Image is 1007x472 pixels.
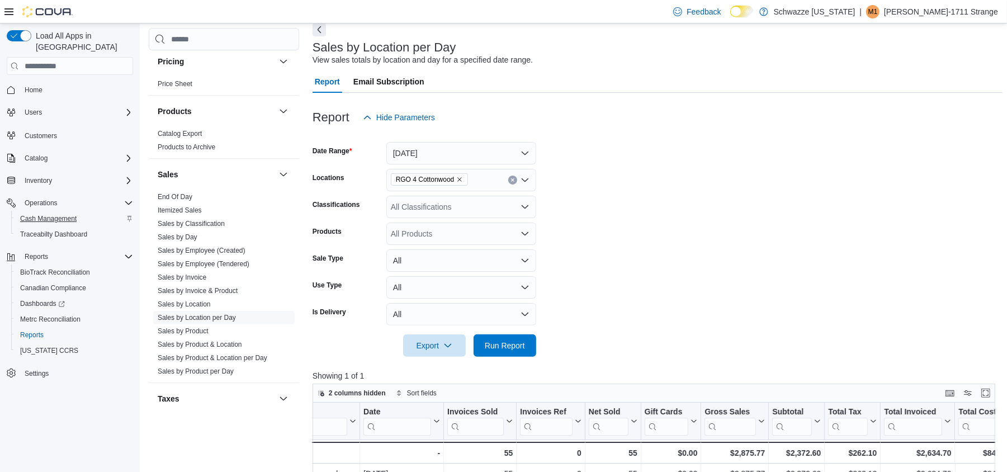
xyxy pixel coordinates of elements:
[20,299,65,308] span: Dashboards
[158,341,242,348] a: Sales by Product & Location
[447,446,513,460] div: 55
[16,281,133,295] span: Canadian Compliance
[20,128,133,142] span: Customers
[589,407,637,436] button: Net Sold
[521,202,529,211] button: Open list of options
[20,230,87,239] span: Traceabilty Dashboard
[363,446,440,460] div: -
[474,334,536,357] button: Run Report
[774,5,855,18] p: Schwazze [US_STATE]
[25,86,42,95] span: Home
[313,370,1003,381] p: Showing 1 of 1
[158,273,206,282] span: Sales by Invoice
[158,393,179,404] h3: Taxes
[20,367,53,380] a: Settings
[521,176,529,185] button: Open list of options
[7,77,133,410] nav: Complex example
[2,249,138,265] button: Reports
[705,407,765,436] button: Gross Sales
[705,407,756,418] div: Gross Sales
[2,150,138,166] button: Catalog
[645,446,698,460] div: $0.00
[447,407,513,436] button: Invoices Sold
[313,147,352,155] label: Date Range
[16,228,133,241] span: Traceabilty Dashboard
[828,446,877,460] div: $262.10
[158,314,236,322] a: Sales by Location per Day
[391,173,469,186] span: RGO 4 Cottonwood
[158,300,211,308] a: Sales by Location
[645,407,698,436] button: Gift Cards
[11,343,138,358] button: [US_STATE] CCRS
[376,112,435,123] span: Hide Parameters
[158,260,249,268] a: Sales by Employee (Tendered)
[158,80,192,88] a: Price Sheet
[313,23,326,36] button: Next
[859,5,862,18] p: |
[645,407,689,418] div: Gift Cards
[31,30,133,53] span: Load All Apps in [GEOGRAPHIC_DATA]
[158,233,197,241] a: Sales by Day
[313,200,360,209] label: Classifications
[772,407,821,436] button: Subtotal
[22,6,73,17] img: Cova
[730,17,731,18] span: Dark Mode
[20,214,77,223] span: Cash Management
[158,287,238,295] a: Sales by Invoice & Product
[20,83,47,97] a: Home
[158,327,209,336] span: Sales by Product
[386,142,536,164] button: [DATE]
[158,106,275,117] button: Products
[270,407,347,436] div: Location
[270,407,347,418] div: Location
[20,106,46,119] button: Users
[16,266,94,279] a: BioTrack Reconciliation
[645,407,689,436] div: Gift Card Sales
[158,300,211,309] span: Sales by Location
[20,106,133,119] span: Users
[884,407,942,436] div: Total Invoiced
[520,407,581,436] button: Invoices Ref
[25,252,48,261] span: Reports
[313,54,533,66] div: View sales totals by location and day for a specified date range.
[353,70,424,93] span: Email Subscription
[149,127,299,158] div: Products
[329,389,386,398] span: 2 columns hidden
[16,281,91,295] a: Canadian Compliance
[958,407,1002,418] div: Total Cost
[11,327,138,343] button: Reports
[508,176,517,185] button: Clear input
[16,328,133,342] span: Reports
[149,190,299,383] div: Sales
[363,407,440,436] button: Date
[158,247,245,254] a: Sales by Employee (Created)
[158,192,192,201] span: End Of Day
[313,281,342,290] label: Use Type
[687,6,721,17] span: Feedback
[270,407,356,436] button: Location
[16,328,48,342] a: Reports
[313,386,390,400] button: 2 columns hidden
[25,199,58,207] span: Operations
[16,266,133,279] span: BioTrack Reconciliation
[16,344,133,357] span: Washington CCRS
[158,169,178,180] h3: Sales
[943,386,957,400] button: Keyboard shortcuts
[447,407,504,418] div: Invoices Sold
[20,284,86,292] span: Canadian Compliance
[979,386,992,400] button: Enter fullscreen
[386,303,536,325] button: All
[363,407,431,418] div: Date
[2,195,138,211] button: Operations
[25,131,57,140] span: Customers
[16,228,92,241] a: Traceabilty Dashboard
[20,196,133,210] span: Operations
[16,313,85,326] a: Metrc Reconciliation
[11,296,138,311] a: Dashboards
[20,174,56,187] button: Inventory
[772,407,812,418] div: Subtotal
[149,77,299,95] div: Pricing
[407,389,437,398] span: Sort fields
[158,246,245,255] span: Sales by Employee (Created)
[884,5,998,18] p: [PERSON_NAME]-1711 Strange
